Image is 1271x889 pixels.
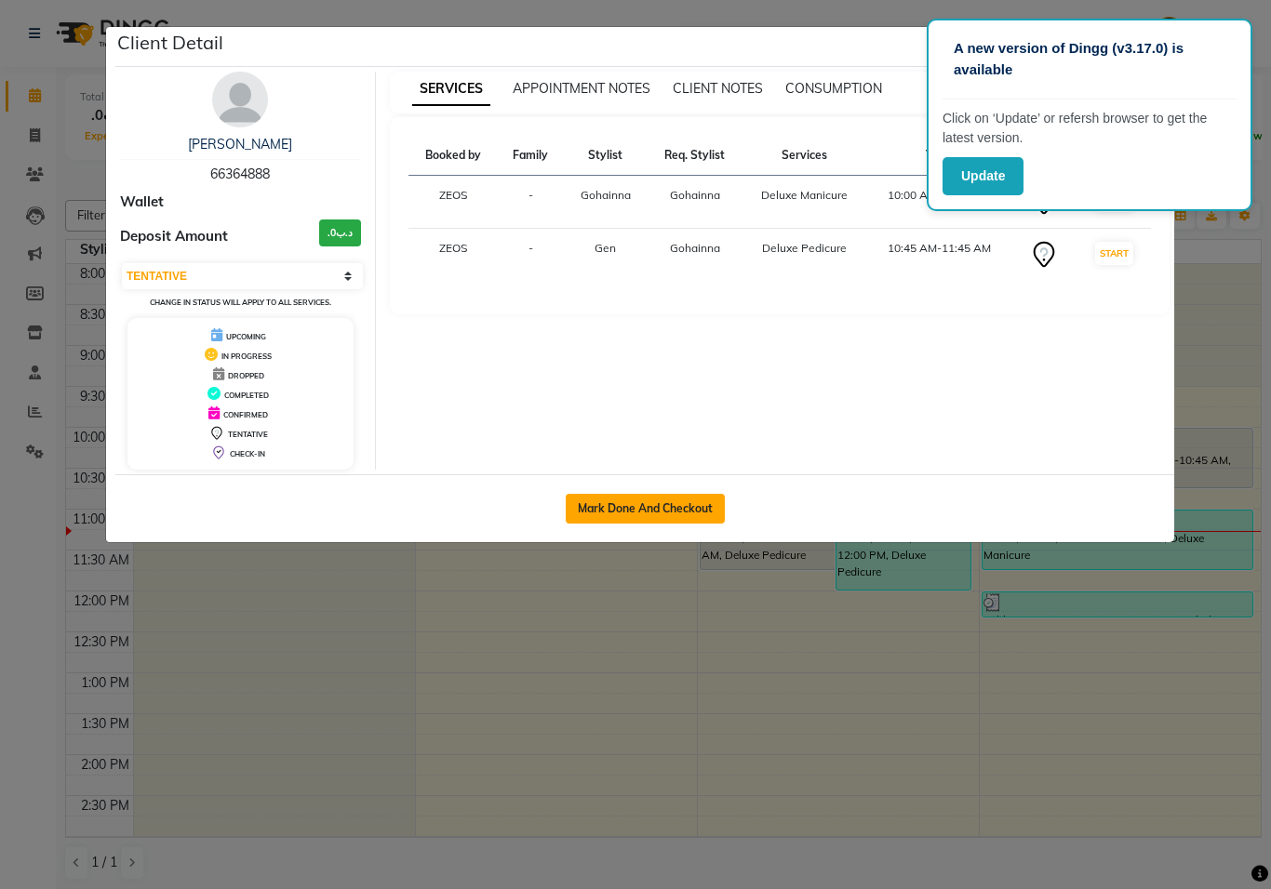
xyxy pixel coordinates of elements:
img: avatar [212,72,268,127]
div: Deluxe Manicure [754,187,856,204]
td: 10:45 AM-11:45 AM [867,229,1011,282]
td: ZEOS [408,229,498,282]
span: Wallet [120,192,164,213]
span: CONSUMPTION [785,80,882,97]
th: Booked by [408,136,498,176]
span: COMPLETED [224,391,269,400]
span: SERVICES [412,73,490,106]
span: CHECK-IN [230,449,265,458]
div: Deluxe Pedicure [754,240,856,257]
p: Click on ‘Update’ or refersh browser to get the latest version. [943,109,1237,148]
span: Gohainna [581,188,631,202]
span: DROPPED [228,371,264,380]
a: [PERSON_NAME] [188,136,292,153]
td: ZEOS [408,176,498,229]
span: TENTATIVE [228,430,268,439]
h3: .د.ب0 [319,219,361,246]
th: Services [743,136,867,176]
td: 10:00 AM-10:45 AM [867,176,1011,229]
th: Stylist [564,136,647,176]
span: Gohainna [670,188,720,202]
th: Time [867,136,1011,176]
span: Deposit Amount [120,226,228,247]
td: - [498,229,564,282]
p: A new version of Dingg (v3.17.0) is available [954,38,1225,80]
button: Update [943,157,1023,195]
small: Change in status will apply to all services. [150,298,331,307]
button: START [1095,242,1133,265]
span: 66364888 [210,166,270,182]
td: - [498,176,564,229]
span: Gohainna [670,241,720,255]
span: CONFIRMED [223,410,268,419]
button: Mark Done And Checkout [566,494,725,524]
th: Family [498,136,564,176]
span: Gen [595,241,616,255]
span: CLIENT NOTES [673,80,763,97]
span: APPOINTMENT NOTES [513,80,650,97]
span: UPCOMING [226,332,266,341]
h5: Client Detail [117,29,223,57]
span: IN PROGRESS [221,352,272,361]
th: Req. Stylist [647,136,742,176]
